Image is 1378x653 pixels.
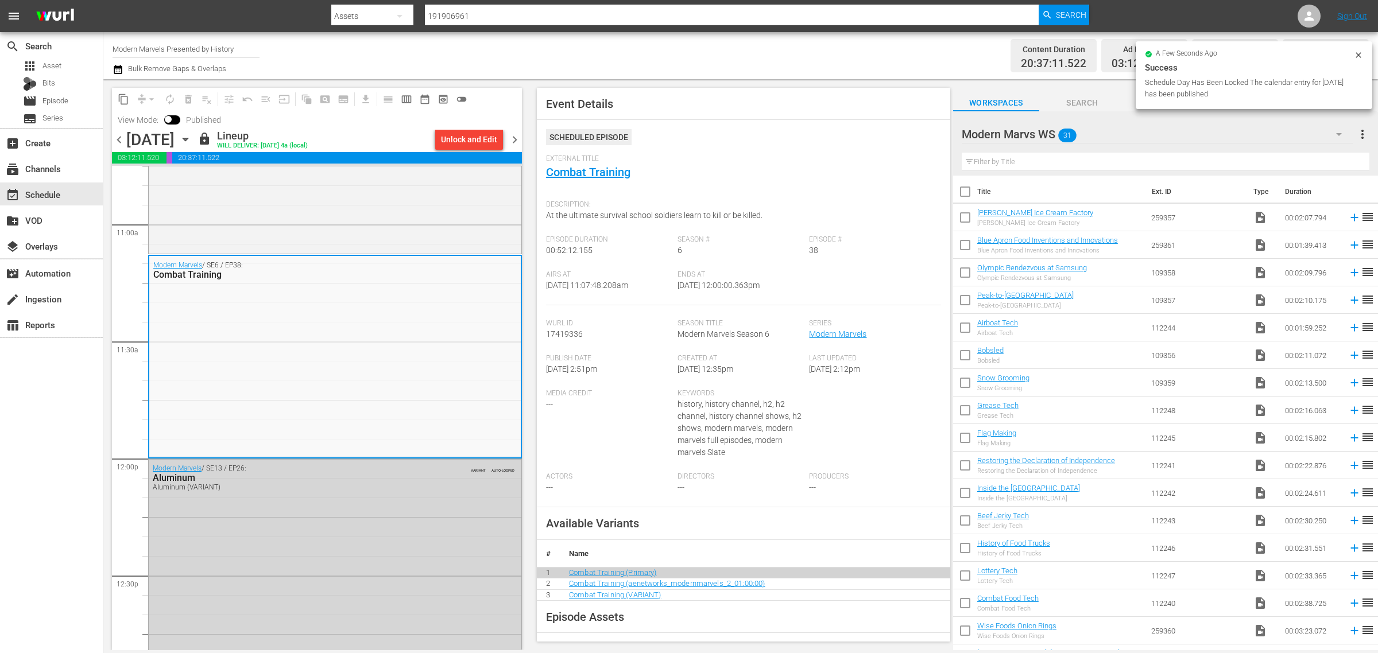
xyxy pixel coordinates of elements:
div: / SE13 / EP26: [153,464,458,491]
svg: Add to Schedule [1348,294,1361,306]
span: reorder [1361,541,1375,554]
td: 112248 [1147,397,1249,424]
svg: Add to Schedule [1348,404,1361,417]
svg: Add to Schedule [1348,569,1361,582]
div: Schedule Day Has Been Locked The calendar entry for [DATE] has been published [1145,77,1351,100]
button: more_vert [1356,121,1369,148]
span: reorder [1361,458,1375,472]
span: Wurl Id [546,319,672,328]
td: 00:02:33.365 [1280,562,1344,589]
td: 112240 [1147,589,1249,617]
a: Modern Marvels [153,261,202,269]
svg: Add to Schedule [1348,321,1361,334]
a: Lottery Tech [977,566,1017,575]
span: Workspaces [953,96,1039,110]
svg: Add to Schedule [1348,542,1361,554]
td: 112247 [1147,562,1249,589]
svg: Add to Schedule [1348,459,1361,472]
span: reorder [1361,293,1375,306]
span: [DATE] 12:00:00.363pm [678,281,760,290]
td: 00:03:23.072 [1280,617,1344,644]
a: Combat Training (VARIANT) [569,590,661,599]
span: reorder [1361,485,1375,499]
a: Combat Food Tech [977,594,1039,603]
td: 00:02:10.175 [1280,286,1344,314]
span: Loop Content [161,90,179,108]
td: 00:02:15.802 [1280,424,1344,452]
span: Reports [6,318,20,332]
a: Flag Making [977,429,1016,437]
td: 00:01:39.413 [1280,231,1344,259]
svg: Add to Schedule [1348,432,1361,444]
div: Scheduled Episode [546,129,632,145]
svg: Add to Schedule [1348,349,1361,362]
span: Week Calendar View [397,90,416,108]
span: Episode # [809,235,935,244]
td: 109359 [1147,369,1249,397]
div: Flag Making [977,440,1016,447]
div: Success [1145,61,1363,75]
div: Combat Food Tech [977,605,1039,612]
span: reorder [1361,348,1375,362]
span: [DATE] 11:07:48.208am [546,281,628,290]
a: Peak-to-[GEOGRAPHIC_DATA] [977,291,1074,300]
span: External Title [546,154,935,164]
span: chevron_right [508,133,522,147]
span: Select an event to delete [179,90,198,108]
a: Sign Out [1337,11,1367,21]
span: preview_outlined [438,94,449,105]
div: Lottery Tech [977,577,1017,585]
a: Airboat Tech [977,318,1018,327]
span: more_vert [1356,127,1369,141]
div: Peak-to-[GEOGRAPHIC_DATA] [977,302,1074,309]
span: Video [1253,376,1267,390]
span: Directors [678,472,803,481]
span: Asset [42,60,61,72]
span: Video [1253,514,1267,527]
a: Restoring the Declaration of Independence [977,456,1115,465]
td: 112241 [1147,452,1249,479]
span: --- [546,483,553,492]
span: Modern Marvels Season 6 [678,329,769,339]
span: date_range_outlined [419,94,431,105]
span: Video [1253,238,1267,252]
span: Last Updated [809,354,935,363]
span: reorder [1361,375,1375,389]
td: 259360 [1147,617,1249,644]
span: Created At [678,354,803,363]
span: At the ultimate survival school soldiers learn to kill or be killed. [546,211,762,220]
td: 00:02:09.796 [1280,259,1344,286]
a: [PERSON_NAME] Ice Cream Factory [977,208,1093,217]
td: 00:02:22.876 [1280,452,1344,479]
div: Ad Duration [1112,41,1177,57]
div: Aluminum (VARIANT) [153,483,458,491]
span: 6 [678,246,682,255]
span: [DATE] 12:35pm [678,364,733,374]
span: Search [1056,5,1086,25]
a: Blue Apron Food Inventions and Innovations [977,236,1118,244]
span: movie [23,94,37,108]
svg: Add to Schedule [1348,211,1361,224]
th: Title [977,176,1145,208]
span: Media Credit [546,389,672,398]
td: 112246 [1147,534,1249,562]
td: 00:02:13.500 [1280,369,1344,397]
div: Snow Grooming [977,384,1029,392]
span: Video [1253,431,1267,445]
td: 109358 [1147,259,1249,286]
span: --- [809,483,816,492]
div: [DATE] [126,130,175,149]
a: Wise Foods Onion Rings [977,621,1056,630]
span: Description: [546,200,935,209]
span: Create Series Block [334,90,353,108]
span: Series [23,112,37,126]
div: Blue Apron Food Inventions and Innovations [977,247,1118,254]
span: 17419336 [546,329,583,339]
td: 00:02:07.794 [1280,204,1344,231]
span: content_copy [118,94,129,105]
div: WILL DELIVER: [DATE] 4a (local) [217,142,308,150]
span: Ingestion [6,293,20,306]
span: reorder [1361,430,1375,444]
span: [DATE] 2:12pm [809,364,860,374]
span: Video [1253,266,1267,279]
